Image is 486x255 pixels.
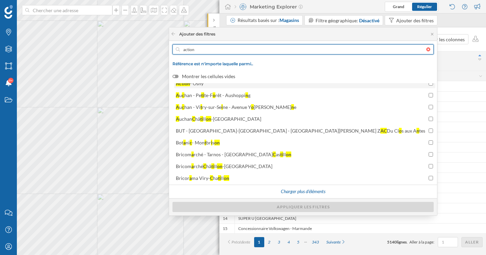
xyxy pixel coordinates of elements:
[184,92,201,98] div: han - Pe
[176,140,183,145] div: Bot
[172,61,434,66] span: Référence est n'importe laquelle parmi..
[211,163,214,169] div: ti
[393,4,404,9] span: Grand
[189,175,192,181] div: a
[409,239,434,245] span: Aller à la page:
[212,140,214,145] div: s
[402,128,416,134] div: s aux A
[206,140,211,145] div: br
[280,152,283,157] div: ti
[429,152,433,157] input: Bricomarché - Tarnos - [GEOGRAPHIC_DATA]Castillon
[182,104,184,110] div: c
[179,104,182,110] div: u
[359,17,379,24] div: Désactivé
[221,175,224,181] div: ll
[205,140,206,145] div: t
[294,104,296,110] div: e
[201,92,204,98] div: ti
[387,128,399,134] div: Du Cl
[429,129,433,133] input: BUT - [GEOGRAPHIC_DATA]-[GEOGRAPHIC_DATA] - [GEOGRAPHIC_DATA][PERSON_NAME] ZACDu Clos aux Antes
[210,175,213,181] div: C
[429,117,433,121] input: AuchanChâtillon-[GEOGRAPHIC_DATA]
[276,152,280,157] div: as
[190,80,204,86] div: - Osny
[206,163,211,169] div: hâ
[240,3,246,10] img: explorer.svg
[238,17,299,24] div: Résultats basés sur :
[222,163,272,169] div: -[GEOGRAPHIC_DATA]
[182,92,184,98] div: c
[176,175,189,181] div: Bricor
[245,92,248,98] div: n
[214,140,220,145] div: on
[211,116,261,122] div: -[GEOGRAPHIC_DATA]
[183,140,186,145] div: a
[191,152,194,157] div: a
[397,239,407,245] span: lignes
[416,128,419,134] div: n
[235,213,486,223] div: SUPER U [GEOGRAPHIC_DATA]
[283,152,286,157] div: ll
[429,93,433,97] input: Auchan - Petite-Forêt - Aushopping
[316,18,358,23] span: Filtre géographique:
[200,104,202,110] div: t
[235,223,486,233] div: Concessionnaire Volkswagen - Marmande
[387,239,397,245] span: 5140
[213,92,215,98] div: o
[224,175,229,181] div: on
[203,163,206,169] div: C
[4,5,13,19] img: Logo Geoblink
[204,92,213,98] div: te-F
[217,163,222,169] div: on
[194,163,203,169] div: rché
[215,92,245,98] div: rêt - Aushoppi
[429,140,433,145] input: Botanic- Montbrison
[206,116,211,122] div: on
[286,152,291,157] div: on
[279,17,299,23] span: Magasins
[194,152,273,157] div: rché - Tarnos - [GEOGRAPHIC_DATA]
[218,175,221,181] div: ti
[248,92,250,98] div: g
[214,163,217,169] div: ll
[176,80,190,86] div: Action
[254,104,291,110] div: [PERSON_NAME]
[192,175,210,181] div: ma Viry-
[277,186,329,198] div: Charger plus d'éléments
[429,81,433,86] input: Action- Osny
[176,152,191,157] div: Bricom
[186,140,190,145] div: ni
[195,116,200,122] div: hâ
[211,140,212,145] div: i
[429,164,433,168] input: BricomarchéChâtillon-[GEOGRAPHIC_DATA]
[426,36,465,43] div: Gérer les colonnes
[429,105,433,109] input: Auchan - Vitry-sur-Seine - Avenue Yo[PERSON_NAME]ne
[429,176,433,180] input: Bricorama Viry-Chatillon
[291,104,294,110] div: n
[399,128,402,134] div: o
[176,128,380,134] div: BUT - [GEOGRAPHIC_DATA]-[GEOGRAPHIC_DATA] - [GEOGRAPHIC_DATA][PERSON_NAME] Z
[417,4,432,9] span: Régulier
[192,140,205,145] div: - Mon
[223,216,227,221] span: 14
[213,175,218,181] div: ha
[407,239,408,245] span: .
[203,116,206,122] div: ll
[184,104,200,110] div: han - Vi
[221,104,223,110] div: i
[396,17,434,24] div: Ajouter des filtres
[419,128,425,134] div: tes
[273,152,276,157] div: C
[176,92,179,98] div: A
[380,128,387,134] div: AC
[223,104,251,110] div: ne - Avenue Y
[179,92,182,98] div: u
[235,3,303,10] div: Marketing Explorer
[179,116,192,122] div: uchan
[251,104,254,110] div: o
[440,239,456,246] input: 1
[179,31,215,37] div: Ajouter des filtres
[176,163,191,169] div: Bricom
[176,116,179,122] div: A
[223,226,227,231] span: 15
